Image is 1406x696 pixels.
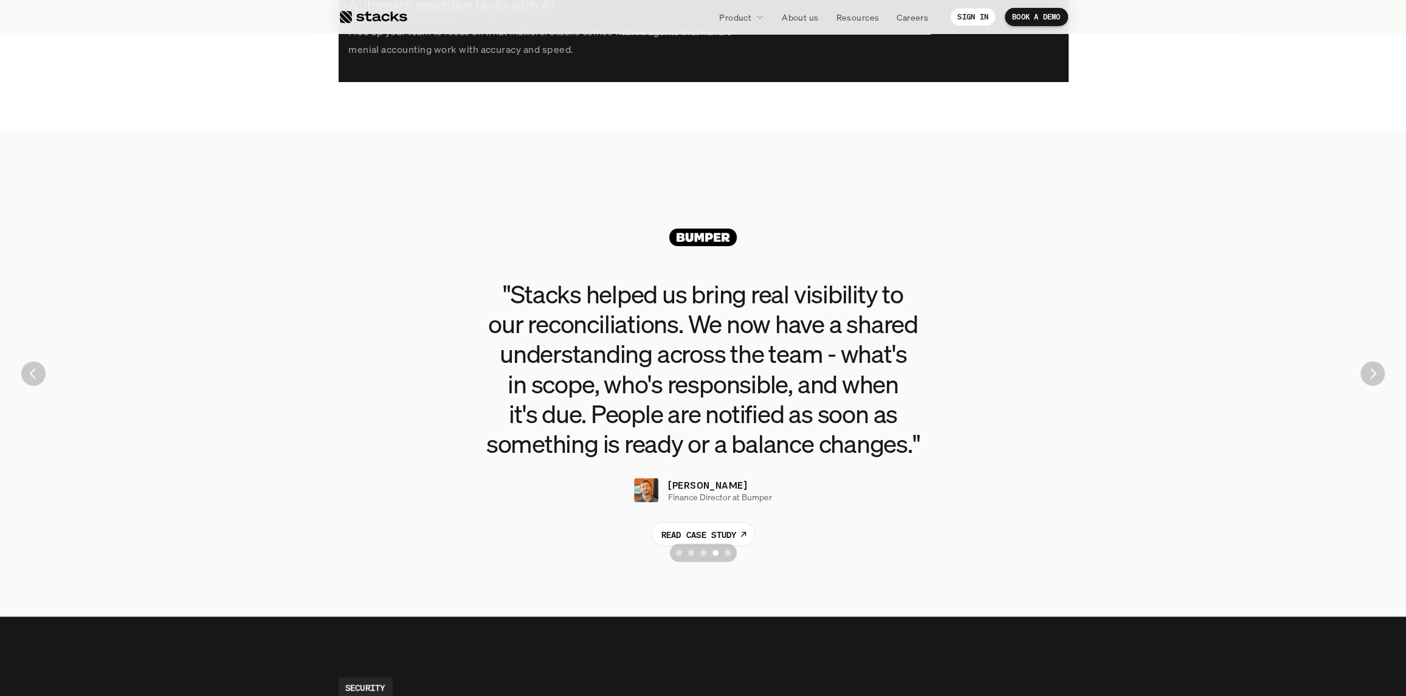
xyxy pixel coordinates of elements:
[668,492,772,502] p: Finance Director at Bumper
[1360,361,1385,385] button: Next
[897,11,928,24] p: Careers
[829,6,886,28] a: Resources
[1012,13,1061,21] p: BOOK A DEMO
[670,543,685,562] button: Scroll to page 1
[1005,8,1068,26] a: BOOK A DEMO
[661,528,736,540] p: READ CASE STUDY
[1360,361,1385,385] img: Next Arrow
[722,543,737,562] button: Scroll to page 5
[957,13,988,21] p: SIGN IN
[889,6,936,28] a: Careers
[697,543,709,562] button: Scroll to page 3
[21,361,46,385] img: Back Arrow
[21,361,46,385] button: Previous
[836,11,879,24] p: Resources
[430,278,977,458] h3: "Stacks helped us bring real visibility to our reconciliations. We now have a shared understandin...
[719,11,751,24] p: Product
[345,681,385,694] h2: SECURITY
[782,11,818,24] p: About us
[668,477,747,492] p: [PERSON_NAME]
[685,543,697,562] button: Scroll to page 2
[348,22,743,58] p: Free up your team to focus on what matters. Stacks comes with AI agents that handle menial accoun...
[950,8,996,26] a: SIGN IN
[774,6,825,28] a: About us
[143,281,197,290] a: Privacy Policy
[709,543,722,562] button: Scroll to page 4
